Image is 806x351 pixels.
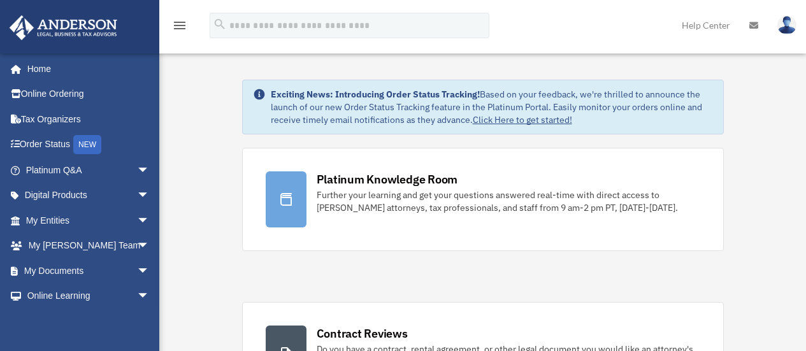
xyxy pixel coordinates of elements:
[9,208,169,233] a: My Entitiesarrow_drop_down
[9,106,169,132] a: Tax Organizers
[73,135,101,154] div: NEW
[6,15,121,40] img: Anderson Advisors Platinum Portal
[137,208,162,234] span: arrow_drop_down
[317,171,458,187] div: Platinum Knowledge Room
[271,88,713,126] div: Based on your feedback, we're thrilled to announce the launch of our new Order Status Tracking fe...
[9,82,169,107] a: Online Ordering
[137,183,162,209] span: arrow_drop_down
[137,233,162,259] span: arrow_drop_down
[137,258,162,284] span: arrow_drop_down
[9,183,169,208] a: Digital Productsarrow_drop_down
[213,17,227,31] i: search
[9,157,169,183] a: Platinum Q&Aarrow_drop_down
[9,233,169,259] a: My [PERSON_NAME] Teamarrow_drop_down
[317,326,408,341] div: Contract Reviews
[473,114,572,125] a: Click Here to get started!
[317,189,700,214] div: Further your learning and get your questions answered real-time with direct access to [PERSON_NAM...
[777,16,796,34] img: User Pic
[172,18,187,33] i: menu
[9,283,169,309] a: Online Learningarrow_drop_down
[9,56,162,82] a: Home
[172,22,187,33] a: menu
[137,157,162,183] span: arrow_drop_down
[137,283,162,310] span: arrow_drop_down
[271,89,480,100] strong: Exciting News: Introducing Order Status Tracking!
[9,258,169,283] a: My Documentsarrow_drop_down
[242,148,724,251] a: Platinum Knowledge Room Further your learning and get your questions answered real-time with dire...
[9,132,169,158] a: Order StatusNEW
